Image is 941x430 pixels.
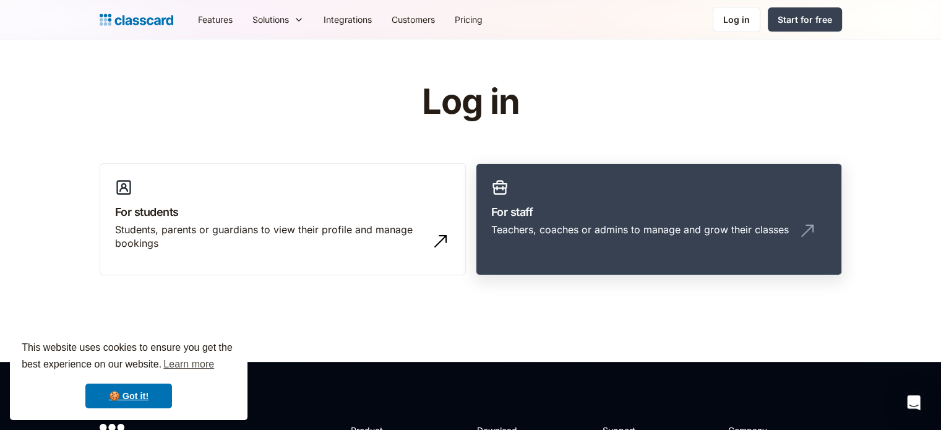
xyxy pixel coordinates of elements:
[115,223,426,251] div: Students, parents or guardians to view their profile and manage bookings
[22,340,236,374] span: This website uses cookies to ensure you get the best experience on our website.
[274,83,667,121] h1: Log in
[723,13,750,26] div: Log in
[252,13,289,26] div: Solutions
[491,223,789,236] div: Teachers, coaches or admins to manage and grow their classes
[100,11,173,28] a: home
[445,6,492,33] a: Pricing
[314,6,382,33] a: Integrations
[161,355,216,374] a: learn more about cookies
[85,384,172,408] a: dismiss cookie message
[382,6,445,33] a: Customers
[476,163,842,276] a: For staffTeachers, coaches or admins to manage and grow their classes
[768,7,842,32] a: Start for free
[115,204,450,220] h3: For students
[713,7,760,32] a: Log in
[491,204,827,220] h3: For staff
[188,6,243,33] a: Features
[100,163,466,276] a: For studentsStudents, parents or guardians to view their profile and manage bookings
[899,388,929,418] div: Open Intercom Messenger
[243,6,314,33] div: Solutions
[10,329,247,420] div: cookieconsent
[778,13,832,26] div: Start for free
